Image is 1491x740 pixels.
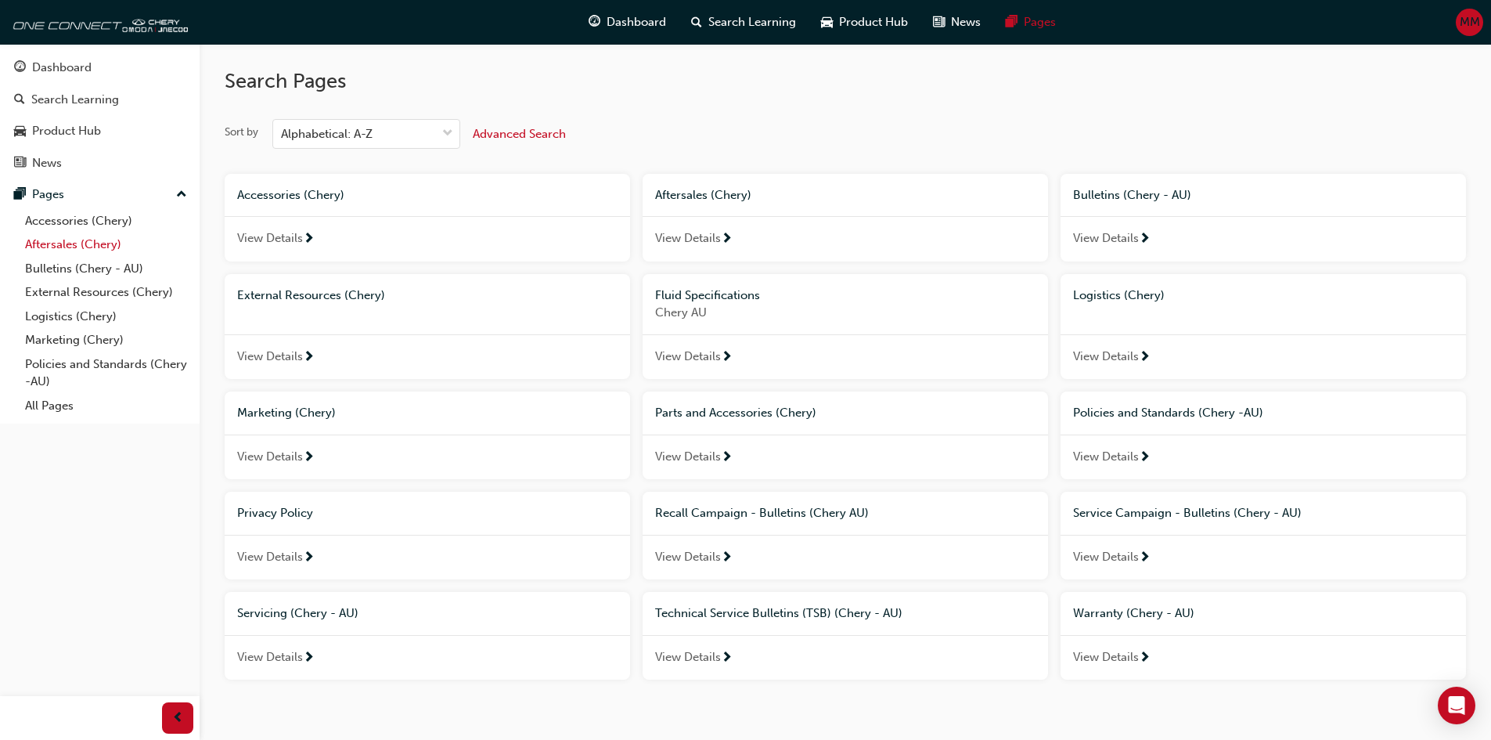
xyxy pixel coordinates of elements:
[655,348,721,366] span: View Details
[19,280,193,305] a: External Resources (Chery)
[303,351,315,365] span: next-icon
[655,288,760,302] span: Fluid Specifications
[14,125,26,139] span: car-icon
[1006,13,1017,32] span: pages-icon
[1073,348,1139,366] span: View Details
[721,451,733,465] span: next-icon
[32,154,62,172] div: News
[1073,606,1194,620] span: Warranty (Chery - AU)
[1438,687,1475,724] div: Open Intercom Messenger
[32,186,64,204] div: Pages
[32,122,101,140] div: Product Hub
[32,59,92,77] div: Dashboard
[31,91,119,109] div: Search Learning
[225,392,630,479] a: Marketing (Chery)View Details
[237,406,336,420] span: Marketing (Chery)
[1061,492,1466,579] a: Service Campaign - Bulletins (Chery - AU)View Details
[655,506,869,520] span: Recall Campaign - Bulletins (Chery AU)
[721,551,733,565] span: next-icon
[721,351,733,365] span: next-icon
[708,13,796,31] span: Search Learning
[237,188,344,202] span: Accessories (Chery)
[14,157,26,171] span: news-icon
[1061,392,1466,479] a: Policies and Standards (Chery -AU)View Details
[721,233,733,247] span: next-icon
[19,394,193,418] a: All Pages
[19,233,193,257] a: Aftersales (Chery)
[237,648,303,666] span: View Details
[920,6,993,38] a: news-iconNews
[19,209,193,233] a: Accessories (Chery)
[679,6,809,38] a: search-iconSearch Learning
[1073,229,1139,247] span: View Details
[655,606,902,620] span: Technical Service Bulletins (TSB) (Chery - AU)
[281,125,373,143] div: Alphabetical: A-Z
[1139,551,1151,565] span: next-icon
[655,548,721,566] span: View Details
[237,548,303,566] span: View Details
[821,13,833,32] span: car-icon
[237,448,303,466] span: View Details
[643,592,1048,680] a: Technical Service Bulletins (TSB) (Chery - AU)View Details
[1073,506,1302,520] span: Service Campaign - Bulletins (Chery - AU)
[1073,548,1139,566] span: View Details
[237,506,313,520] span: Privacy Policy
[809,6,920,38] a: car-iconProduct Hub
[1061,174,1466,262] a: Bulletins (Chery - AU)View Details
[19,257,193,281] a: Bulletins (Chery - AU)
[303,652,315,666] span: next-icon
[14,61,26,75] span: guage-icon
[237,348,303,366] span: View Details
[6,117,193,146] a: Product Hub
[643,492,1048,579] a: Recall Campaign - Bulletins (Chery AU)View Details
[225,492,630,579] a: Privacy PolicyView Details
[6,53,193,82] a: Dashboard
[14,93,25,107] span: search-icon
[8,6,188,38] img: oneconnect
[1073,288,1165,302] span: Logistics (Chery)
[225,125,258,140] div: Sort by
[1073,448,1139,466] span: View Details
[237,229,303,247] span: View Details
[607,13,666,31] span: Dashboard
[1073,406,1263,420] span: Policies and Standards (Chery -AU)
[655,229,721,247] span: View Details
[1139,351,1151,365] span: next-icon
[1061,274,1466,380] a: Logistics (Chery)View Details
[933,13,945,32] span: news-icon
[655,648,721,666] span: View Details
[1460,13,1480,31] span: MM
[643,392,1048,479] a: Parts and Accessories (Chery)View Details
[576,6,679,38] a: guage-iconDashboard
[473,127,566,141] span: Advanced Search
[19,352,193,394] a: Policies and Standards (Chery -AU)
[1456,9,1483,36] button: MM
[839,13,908,31] span: Product Hub
[6,180,193,209] button: Pages
[643,274,1048,380] a: Fluid SpecificationsChery AUView Details
[172,709,184,728] span: prev-icon
[19,305,193,329] a: Logistics (Chery)
[225,274,630,380] a: External Resources (Chery)View Details
[1024,13,1056,31] span: Pages
[1139,233,1151,247] span: next-icon
[655,406,816,420] span: Parts and Accessories (Chery)
[6,50,193,180] button: DashboardSearch LearningProduct HubNews
[225,174,630,262] a: Accessories (Chery)View Details
[951,13,981,31] span: News
[19,328,193,352] a: Marketing (Chery)
[1073,648,1139,666] span: View Details
[303,551,315,565] span: next-icon
[1139,451,1151,465] span: next-icon
[993,6,1068,38] a: pages-iconPages
[303,451,315,465] span: next-icon
[237,288,385,302] span: External Resources (Chery)
[655,304,1035,322] span: Chery AU
[6,85,193,114] a: Search Learning
[643,174,1048,262] a: Aftersales (Chery)View Details
[6,149,193,178] a: News
[303,233,315,247] span: next-icon
[1139,652,1151,666] span: next-icon
[225,592,630,680] a: Servicing (Chery - AU)View Details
